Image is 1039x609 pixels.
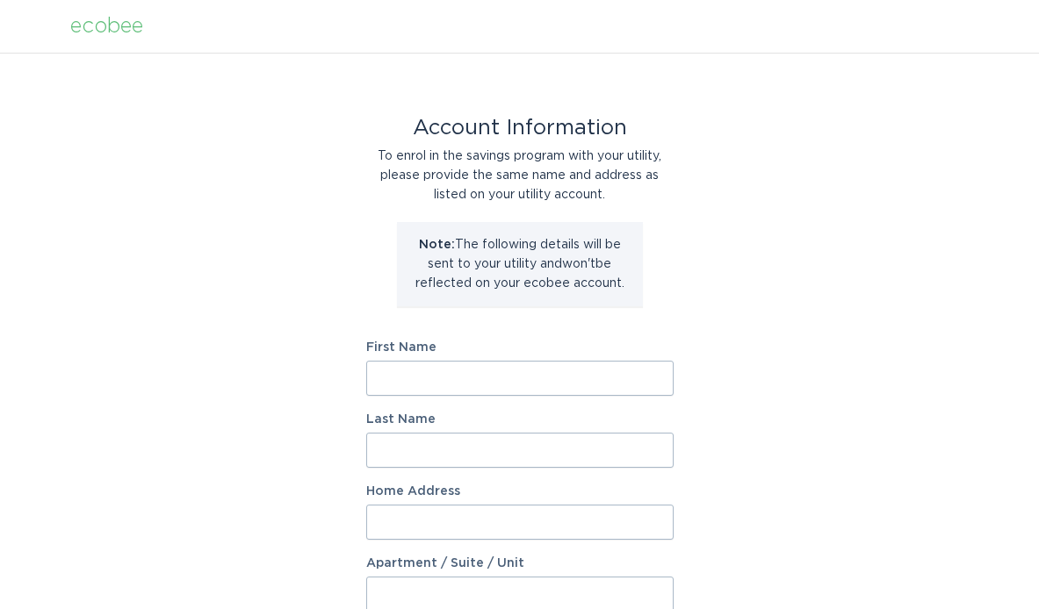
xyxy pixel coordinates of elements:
p: The following details will be sent to your utility and won't be reflected on your ecobee account. [410,235,630,293]
label: Apartment / Suite / Unit [366,557,674,570]
label: Last Name [366,413,674,426]
strong: Note: [419,239,455,251]
label: First Name [366,341,674,354]
div: Account Information [366,118,674,138]
div: To enrol in the savings program with your utility, please provide the same name and address as li... [366,147,674,204]
label: Home Address [366,485,674,498]
div: ecobee [70,17,143,36]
